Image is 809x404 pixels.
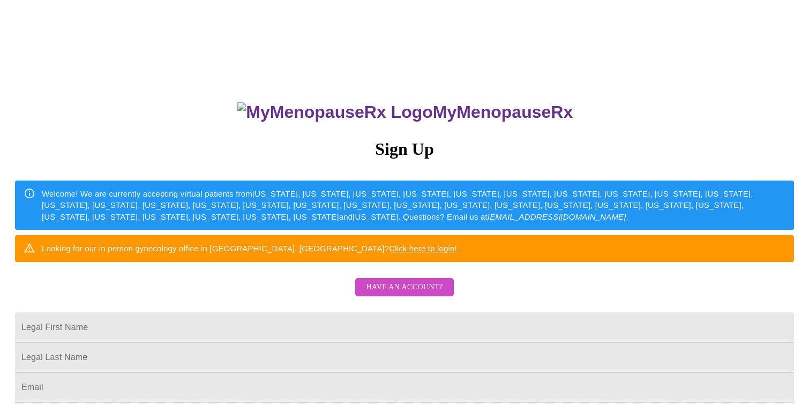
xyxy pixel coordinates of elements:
a: Click here to login! [389,244,457,253]
div: Looking for our in person gynecology office in [GEOGRAPHIC_DATA], [GEOGRAPHIC_DATA]? [42,238,457,258]
div: Welcome! We are currently accepting virtual patients from [US_STATE], [US_STATE], [US_STATE], [US... [42,184,785,227]
em: [EMAIL_ADDRESS][DOMAIN_NAME] [488,212,626,221]
span: Have an account? [366,281,443,294]
h3: MyMenopauseRx [17,102,795,122]
a: Have an account? [353,289,456,298]
button: Have an account? [355,278,453,297]
h3: Sign Up [15,139,794,159]
img: MyMenopauseRx Logo [237,102,432,122]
